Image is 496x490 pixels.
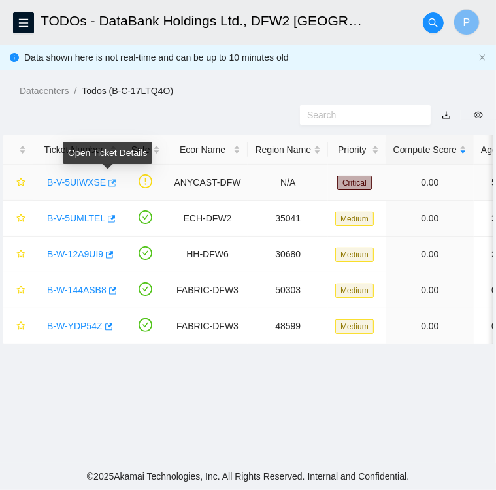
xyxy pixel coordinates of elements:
[13,12,34,33] button: menu
[248,308,328,344] td: 48599
[139,210,152,224] span: check-circle
[10,208,26,229] button: star
[47,321,103,331] a: B-W-YDP54Z
[82,86,173,96] a: Todos (B-C-17LTQ4O)
[474,110,483,120] span: eye
[14,18,33,28] span: menu
[442,110,451,120] a: download
[432,105,461,125] button: download
[10,172,26,193] button: star
[248,237,328,272] td: 30680
[248,201,328,237] td: 35041
[423,18,443,28] span: search
[248,165,328,201] td: N/A
[386,201,474,237] td: 0.00
[386,237,474,272] td: 0.00
[454,9,480,35] button: P
[74,86,76,96] span: /
[167,272,248,308] td: FABRIC-DFW3
[10,316,26,336] button: star
[386,308,474,344] td: 0.00
[16,286,25,296] span: star
[386,165,474,201] td: 0.00
[16,214,25,224] span: star
[335,284,374,298] span: Medium
[307,108,413,122] input: Search
[16,321,25,332] span: star
[47,285,107,295] a: B-W-144ASB8
[167,308,248,344] td: FABRIC-DFW3
[139,246,152,260] span: check-circle
[10,280,26,301] button: star
[139,174,152,188] span: exclamation-circle
[167,237,248,272] td: HH-DFW6
[335,212,374,226] span: Medium
[335,248,374,262] span: Medium
[20,86,69,96] a: Datacenters
[139,282,152,296] span: check-circle
[63,142,152,164] div: Open Ticket Details
[167,201,248,237] td: ECH-DFW2
[386,272,474,308] td: 0.00
[47,249,103,259] a: B-W-12A9UI9
[463,14,471,31] span: P
[139,318,152,332] span: check-circle
[335,319,374,334] span: Medium
[16,178,25,188] span: star
[47,213,105,223] a: B-V-5UMLTEL
[16,250,25,260] span: star
[248,272,328,308] td: 50303
[337,176,372,190] span: Critical
[10,244,26,265] button: star
[167,165,248,201] td: ANYCAST-DFW
[423,12,444,33] button: search
[47,177,106,188] a: B-V-5UIWXSE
